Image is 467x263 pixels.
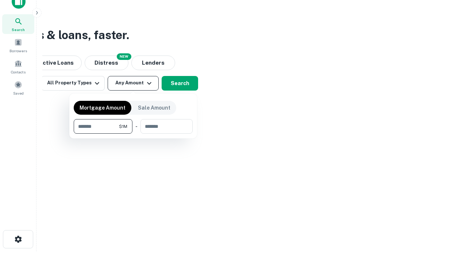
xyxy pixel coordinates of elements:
[80,104,126,112] p: Mortgage Amount
[135,119,138,134] div: -
[119,123,127,130] span: $1M
[138,104,170,112] p: Sale Amount
[431,205,467,240] iframe: Chat Widget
